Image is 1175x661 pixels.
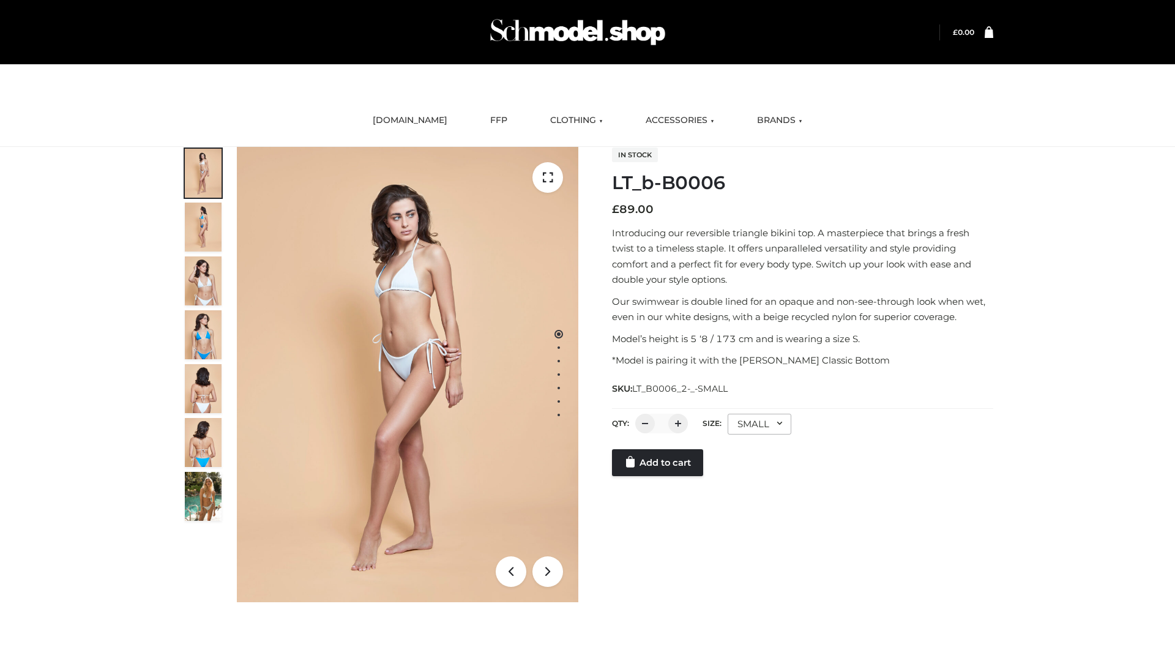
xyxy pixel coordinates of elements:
img: Arieltop_CloudNine_AzureSky2.jpg [185,472,222,521]
a: FFP [481,107,517,134]
img: ArielClassicBikiniTop_CloudNine_AzureSky_OW114ECO_4-scaled.jpg [185,310,222,359]
img: ArielClassicBikiniTop_CloudNine_AzureSky_OW114ECO_1 [237,147,578,602]
a: CLOTHING [541,107,612,134]
img: ArielClassicBikiniTop_CloudNine_AzureSky_OW114ECO_1-scaled.jpg [185,149,222,198]
bdi: 0.00 [953,28,974,37]
span: In stock [612,148,658,162]
bdi: 89.00 [612,203,654,216]
h1: LT_b-B0006 [612,172,993,194]
p: Introducing our reversible triangle bikini top. A masterpiece that brings a fresh twist to a time... [612,225,993,288]
img: ArielClassicBikiniTop_CloudNine_AzureSky_OW114ECO_3-scaled.jpg [185,256,222,305]
span: LT_B0006_2-_-SMALL [632,383,728,394]
a: Add to cart [612,449,703,476]
a: £0.00 [953,28,974,37]
a: BRANDS [748,107,811,134]
span: £ [612,203,619,216]
img: ArielClassicBikiniTop_CloudNine_AzureSky_OW114ECO_8-scaled.jpg [185,418,222,467]
label: Size: [703,419,722,428]
span: SKU: [612,381,729,396]
p: *Model is pairing it with the [PERSON_NAME] Classic Bottom [612,353,993,368]
img: Schmodel Admin 964 [486,8,670,56]
span: £ [953,28,958,37]
a: [DOMAIN_NAME] [364,107,457,134]
label: QTY: [612,419,629,428]
img: ArielClassicBikiniTop_CloudNine_AzureSky_OW114ECO_7-scaled.jpg [185,364,222,413]
img: ArielClassicBikiniTop_CloudNine_AzureSky_OW114ECO_2-scaled.jpg [185,203,222,252]
a: ACCESSORIES [636,107,723,134]
p: Model’s height is 5 ‘8 / 173 cm and is wearing a size S. [612,331,993,347]
p: Our swimwear is double lined for an opaque and non-see-through look when wet, even in our white d... [612,294,993,325]
div: SMALL [728,414,791,435]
